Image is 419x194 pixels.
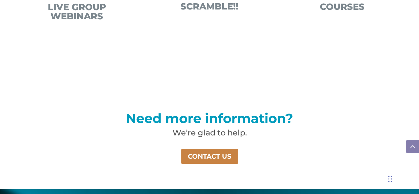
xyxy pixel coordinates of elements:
h2: We’re glad to help. [59,129,360,140]
span: SCRAMBLE!! [180,1,238,12]
span: COURSES [320,1,365,12]
a: CONTACT US [181,148,239,165]
h2: Need more information? [59,112,360,128]
iframe: Chat Widget [386,163,419,194]
div: Drag [388,169,392,189]
span: LIVE GROUP WEBINARS [48,2,106,21]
